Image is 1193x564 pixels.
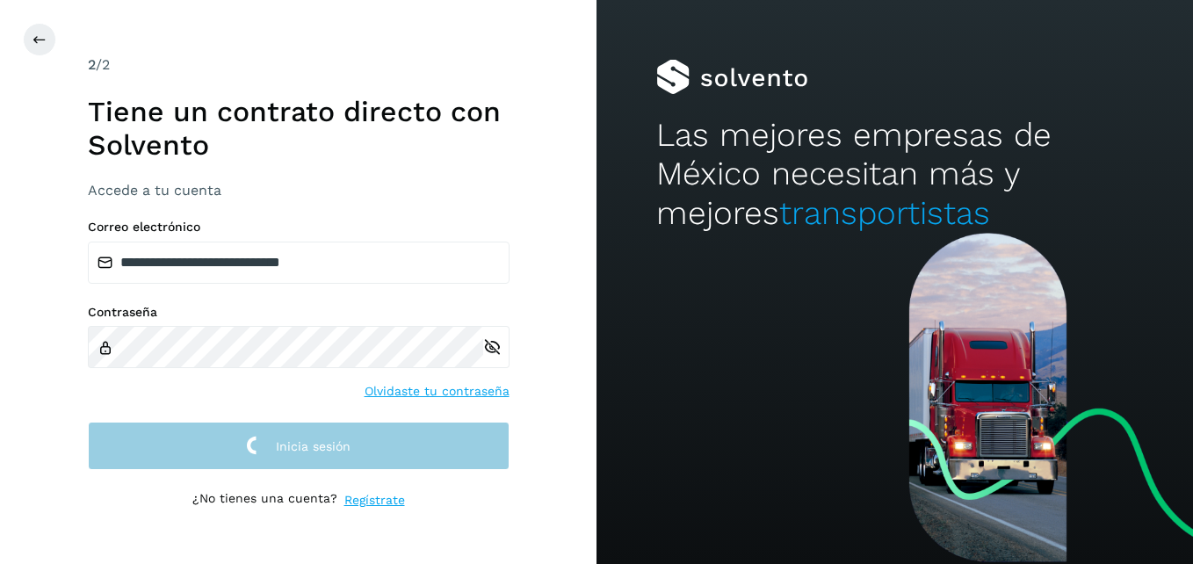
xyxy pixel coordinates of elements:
h1: Tiene un contrato directo con Solvento [88,95,510,163]
p: ¿No tienes una cuenta? [192,491,337,510]
button: Inicia sesión [88,422,510,470]
h2: Las mejores empresas de México necesitan más y mejores [656,116,1133,233]
span: Inicia sesión [276,440,351,452]
div: /2 [88,54,510,76]
span: transportistas [779,194,990,232]
span: 2 [88,56,96,73]
label: Contraseña [88,305,510,320]
a: Olvidaste tu contraseña [365,382,510,401]
a: Regístrate [344,491,405,510]
label: Correo electrónico [88,220,510,235]
h3: Accede a tu cuenta [88,182,510,199]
